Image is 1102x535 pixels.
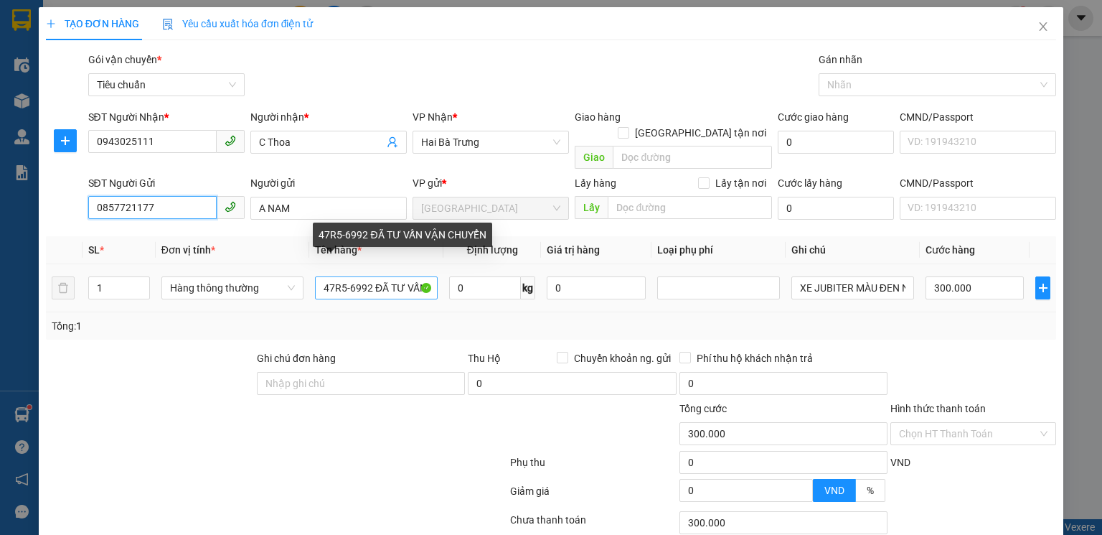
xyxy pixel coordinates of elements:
[54,129,77,152] button: plus
[387,136,398,148] span: user-add
[55,135,76,146] span: plus
[547,276,645,299] input: 0
[225,201,236,213] span: phone
[1023,7,1063,47] button: Close
[710,175,772,191] span: Lấy tận nơi
[162,19,174,30] img: icon
[257,372,465,395] input: Ghi chú đơn hàng
[257,353,336,364] label: Ghi chú đơn hàng
[575,196,608,219] span: Lấy
[608,196,772,219] input: Dọc đường
[421,131,560,153] span: Hai Bà Trưng
[890,457,910,468] span: VND
[315,276,438,299] input: VD: Bàn, Ghế
[778,197,894,220] input: Cước lấy hàng
[468,353,501,364] span: Thu Hộ
[900,109,1056,125] div: CMND/Passport
[575,146,613,169] span: Giao
[162,18,314,29] span: Yêu cầu xuất hóa đơn điện tử
[1037,21,1049,32] span: close
[88,244,100,256] span: SL
[313,223,491,247] div: 47R5-6992 ĐÃ TƯ VẤN VẬN CHUYỂN
[575,177,616,189] span: Lấy hàng
[170,277,295,299] span: Hàng thông thường
[52,318,426,334] div: Tổng: 1
[575,111,621,123] span: Giao hàng
[521,276,535,299] span: kg
[161,244,215,256] span: Đơn vị tính
[791,276,914,299] input: Ghi Chú
[52,276,75,299] button: delete
[778,111,849,123] label: Cước giao hàng
[46,19,56,29] span: plus
[1035,276,1050,299] button: plus
[88,175,245,191] div: SĐT Người Gửi
[509,483,677,508] div: Giảm giá
[629,125,772,141] span: [GEOGRAPHIC_DATA] tận nơi
[46,18,139,29] span: TẠO ĐƠN HÀNG
[819,54,862,65] label: Gán nhãn
[890,403,986,414] label: Hình thức thanh toán
[97,74,236,96] span: Tiêu chuẩn
[778,177,842,189] label: Cước lấy hàng
[88,54,161,65] span: Gói vận chuyển
[778,131,894,154] input: Cước giao hàng
[651,236,786,264] th: Loại phụ phí
[413,111,453,123] span: VP Nhận
[679,403,727,414] span: Tổng cước
[509,455,677,480] div: Phụ thu
[88,109,245,125] div: SĐT Người Nhận
[225,135,236,146] span: phone
[786,236,920,264] th: Ghi chú
[250,175,407,191] div: Người gửi
[900,175,1056,191] div: CMND/Passport
[824,485,844,496] span: VND
[867,485,874,496] span: %
[613,146,772,169] input: Dọc đường
[250,109,407,125] div: Người nhận
[1036,282,1050,294] span: plus
[421,197,560,219] span: Thủ Đức
[413,175,569,191] div: VP gửi
[467,244,518,256] span: Định lượng
[691,350,819,366] span: Phí thu hộ khách nhận trả
[547,244,600,256] span: Giá trị hàng
[568,350,677,366] span: Chuyển khoản ng. gửi
[926,244,975,256] span: Cước hàng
